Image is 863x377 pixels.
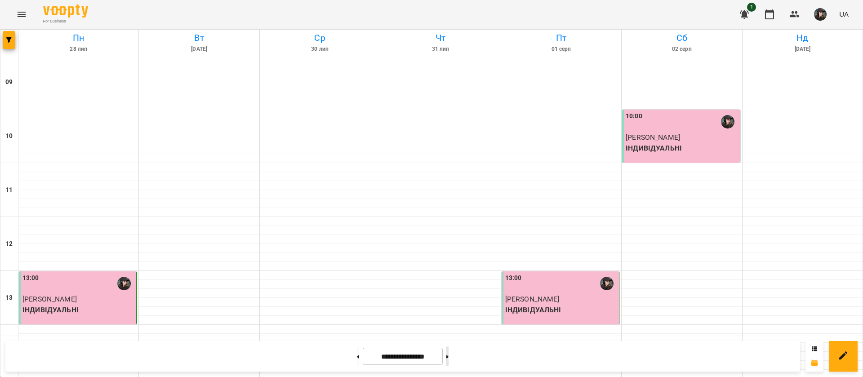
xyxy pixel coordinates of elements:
button: Menu [11,4,32,25]
h6: 12 [5,239,13,249]
p: ІНДИВІДУАЛЬНІ [626,143,738,154]
h6: 11 [5,185,13,195]
img: Стяжкіна Ірина [721,115,734,129]
label: 13:00 [22,273,39,283]
h6: 02 серп [623,45,740,53]
img: Voopty Logo [43,4,88,18]
h6: 30 лип [261,45,378,53]
h6: Вт [140,31,258,45]
span: For Business [43,18,88,24]
h6: Пт [503,31,620,45]
h6: [DATE] [140,45,258,53]
h6: Чт [382,31,499,45]
h6: 13 [5,293,13,303]
p: ІНДИВІДУАЛЬНІ [505,305,617,315]
p: ІНДИВІДУАЛЬНІ [22,305,134,315]
button: UA [836,6,852,22]
h6: Ср [261,31,378,45]
h6: 09 [5,77,13,87]
span: 1 [747,3,756,12]
span: UA [839,9,849,19]
h6: [DATE] [744,45,861,53]
span: [PERSON_NAME] [505,295,560,303]
img: 263e74ab04eeb3646fb982e871862100.jpg [814,8,827,21]
img: Стяжкіна Ірина [600,277,614,290]
h6: 28 лип [20,45,137,53]
h6: Пн [20,31,137,45]
h6: 31 лип [382,45,499,53]
label: 13:00 [505,273,522,283]
h6: Нд [744,31,861,45]
h6: 10 [5,131,13,141]
img: Стяжкіна Ірина [117,277,131,290]
span: [PERSON_NAME] [22,295,77,303]
h6: 01 серп [503,45,620,53]
h6: Сб [623,31,740,45]
label: 10:00 [626,111,642,121]
span: [PERSON_NAME] [626,133,680,142]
